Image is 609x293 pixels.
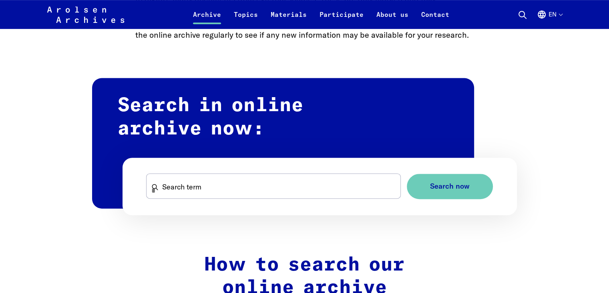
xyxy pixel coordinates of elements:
a: About us [370,10,415,29]
a: Materials [264,10,313,29]
button: English, language selection [537,10,562,29]
a: Topics [227,10,264,29]
button: Search now [407,174,493,199]
a: Archive [187,10,227,29]
nav: Primary [187,5,456,24]
a: Contact [415,10,456,29]
a: Participate [313,10,370,29]
h2: Search in online archive now: [92,78,474,208]
span: Search now [430,182,470,191]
